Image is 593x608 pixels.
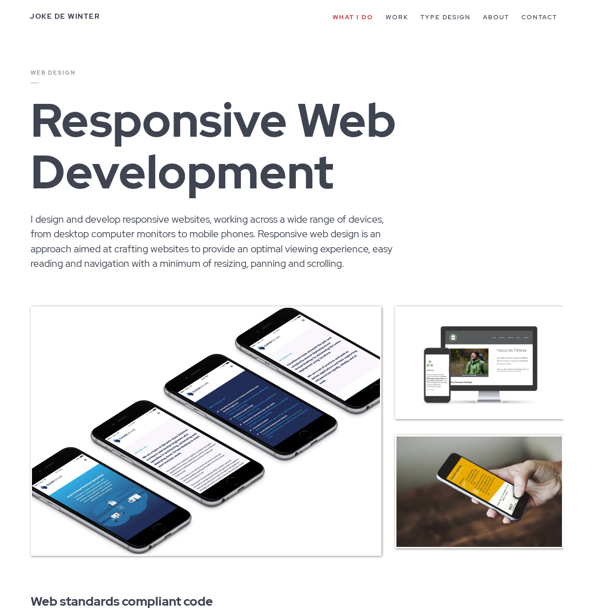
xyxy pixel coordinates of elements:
img: Mobile view of the Country Hopping game website. [395,435,563,548]
a: Joke De Winter [30,12,100,21]
img: The Focus on Fitness website displayed on an iMac and an iPhone. [395,306,563,420]
img: Screen shots of mobile optimised website for CloudSecure. [31,306,381,556]
a: Type Design [420,13,471,21]
a: Work [386,13,408,21]
p: Web Design [31,69,237,94]
a: Contact [522,13,557,21]
h1: Responsive Web Development [31,94,452,212]
a: About [483,13,509,21]
p: I design and develop responsive websites, working across a wide range of devices, from desktop co... [31,212,393,281]
a: What I do [332,13,373,21]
